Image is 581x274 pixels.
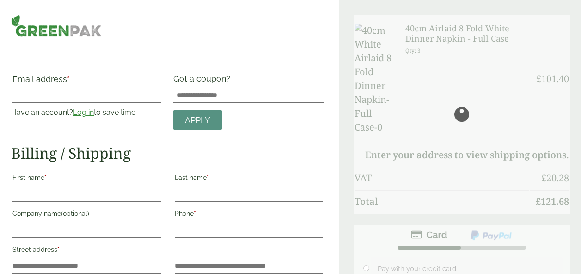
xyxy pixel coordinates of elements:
[44,174,47,181] abbr: required
[194,210,196,217] abbr: required
[175,207,323,223] label: Phone
[185,115,210,125] span: Apply
[73,108,94,117] a: Log in
[67,74,70,84] abbr: required
[11,107,162,118] p: Have an account? to save time
[175,171,323,187] label: Last name
[12,75,161,88] label: Email address
[61,210,89,217] span: (optional)
[173,110,222,130] a: Apply
[12,171,161,187] label: First name
[207,174,209,181] abbr: required
[57,246,60,253] abbr: required
[173,74,234,88] label: Got a coupon?
[11,15,102,37] img: GreenPak Supplies
[12,207,161,223] label: Company name
[11,144,324,162] h2: Billing / Shipping
[12,243,161,259] label: Street address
